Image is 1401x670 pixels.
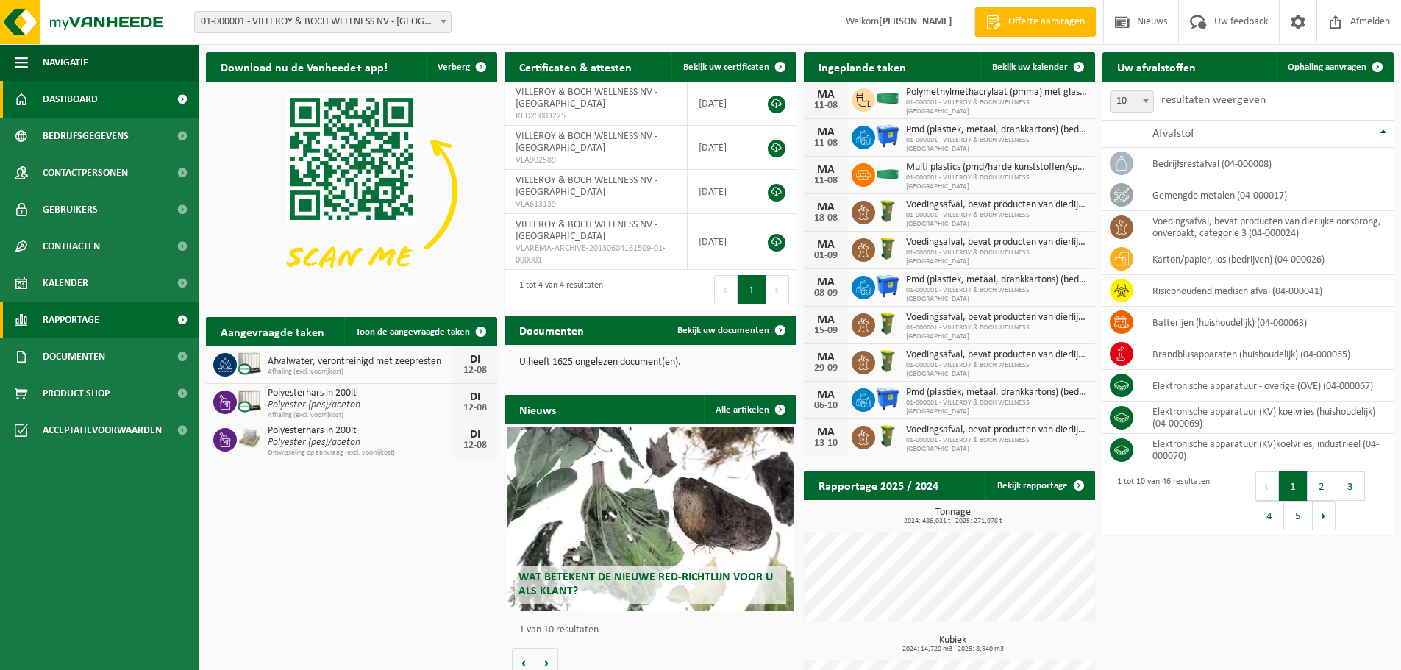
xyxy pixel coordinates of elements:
span: 01-000001 - VILLEROY & BOCH WELLNESS NV - ROESELARE [194,11,452,33]
img: WB-0060-HPE-GN-50 [875,349,900,374]
img: WB-0060-HPE-GN-50 [875,311,900,336]
span: 01-000001 - VILLEROY & BOCH WELLNESS [GEOGRAPHIC_DATA] [906,324,1088,341]
span: 10 [1110,90,1154,113]
a: Alle artikelen [704,395,795,424]
span: 10 [1111,91,1153,112]
td: voedingsafval, bevat producten van dierlijke oorsprong, onverpakt, categorie 3 (04-000024) [1141,211,1394,243]
div: DI [460,429,490,441]
span: VLAREMA-ARCHIVE-20130604161509-01-000001 [516,243,676,266]
td: batterijen (huishoudelijk) (04-000063) [1141,307,1394,338]
a: Ophaling aanvragen [1276,52,1392,82]
img: WB-1100-HPE-BE-01 [875,124,900,149]
span: Afvalstof [1152,128,1194,140]
td: bedrijfsrestafval (04-000008) [1141,148,1394,179]
span: Bekijk uw documenten [677,326,769,335]
td: brandblusapparaten (huishoudelijk) (04-000065) [1141,338,1394,370]
div: 12-08 [460,366,490,376]
a: Bekijk uw kalender [980,52,1094,82]
span: Gebruikers [43,191,98,228]
div: 11-08 [811,101,841,111]
span: Polyesterhars in 200lt [268,388,453,399]
div: 06-10 [811,401,841,411]
span: 01-000001 - VILLEROY & BOCH WELLNESS [GEOGRAPHIC_DATA] [906,361,1088,379]
img: WB-0060-HPE-GN-50 [875,424,900,449]
span: Contactpersonen [43,154,128,191]
img: PB-IC-CU [237,351,262,376]
span: VILLEROY & BOCH WELLNESS NV - [GEOGRAPHIC_DATA] [516,131,657,154]
h2: Nieuws [505,395,571,424]
img: WB-1100-HPE-BE-01 [875,274,900,299]
img: HK-XC-30-GN-00 [875,167,900,180]
a: Bekijk rapportage [985,471,1094,500]
div: MA [811,277,841,288]
h2: Rapportage 2025 / 2024 [804,471,953,499]
div: 29-09 [811,363,841,374]
span: Pmd (plastiek, metaal, drankkartons) (bedrijven) [906,274,1088,286]
div: 18-08 [811,213,841,224]
span: 2024: 14,720 m3 - 2025: 8,540 m3 [811,646,1095,653]
button: Previous [1255,471,1279,501]
button: 3 [1336,471,1365,501]
span: Afvalwater, verontreinigd met zeepresten [268,356,453,368]
div: MA [811,389,841,401]
p: U heeft 1625 ongelezen document(en). [519,357,781,368]
img: WB-0060-HPE-GN-50 [875,236,900,261]
button: Verberg [426,52,496,82]
p: 1 van 10 resultaten [519,625,788,635]
span: VILLEROY & BOCH WELLNESS NV - [GEOGRAPHIC_DATA] [516,87,657,110]
button: 1 [738,275,766,304]
span: 01-000001 - VILLEROY & BOCH WELLNESS [GEOGRAPHIC_DATA] [906,399,1088,416]
span: 01-000001 - VILLEROY & BOCH WELLNESS [GEOGRAPHIC_DATA] [906,211,1088,229]
span: Multi plastics (pmd/harde kunststoffen/spanbanden/eps/folie naturel/folie gemeng... [906,162,1088,174]
div: MA [811,352,841,363]
strong: [PERSON_NAME] [879,16,952,27]
div: MA [811,89,841,101]
h2: Aangevraagde taken [206,317,339,346]
td: gemengde metalen (04-000017) [1141,179,1394,211]
img: Download de VHEPlus App [206,82,497,300]
i: Polyester (pes)/aceton [268,437,360,448]
div: DI [460,354,490,366]
td: [DATE] [688,82,752,126]
span: Contracten [43,228,100,265]
span: Omwisseling op aanvraag (excl. voorrijkost) [268,449,453,457]
span: VILLEROY & BOCH WELLNESS NV - [GEOGRAPHIC_DATA] [516,175,657,198]
span: Afhaling (excl. voorrijkost) [268,411,453,420]
span: Polymethylmethacrylaat (pmma) met glasvezel [906,87,1088,99]
a: Wat betekent de nieuwe RED-richtlijn voor u als klant? [507,427,793,611]
h3: Kubiek [811,635,1095,653]
span: Rapportage [43,302,99,338]
img: HK-XC-40-GN-00 [875,92,900,105]
td: elektronische apparatuur - overige (OVE) (04-000067) [1141,370,1394,402]
span: RED25003225 [516,110,676,122]
div: 1 tot 4 van 4 resultaten [512,274,603,306]
span: 01-000001 - VILLEROY & BOCH WELLNESS [GEOGRAPHIC_DATA] [906,136,1088,154]
div: 11-08 [811,138,841,149]
span: Offerte aanvragen [1005,15,1088,29]
span: Acceptatievoorwaarden [43,412,162,449]
div: 13-10 [811,438,841,449]
span: Documenten [43,338,105,375]
div: MA [811,314,841,326]
a: Toon de aangevraagde taken [344,317,496,346]
img: WB-0060-HPE-GN-50 [875,199,900,224]
td: [DATE] [688,170,752,214]
span: VLA613139 [516,199,676,210]
button: 2 [1308,471,1336,501]
span: Kalender [43,265,88,302]
span: 01-000001 - VILLEROY & BOCH WELLNESS NV - ROESELARE [195,12,451,32]
div: 12-08 [460,403,490,413]
div: 12-08 [460,441,490,451]
span: Voedingsafval, bevat producten van dierlijke oorsprong, onverpakt, categorie 3 [906,237,1088,249]
h2: Ingeplande taken [804,52,921,81]
a: Bekijk uw certificaten [671,52,795,82]
h2: Download nu de Vanheede+ app! [206,52,402,81]
div: 11-08 [811,176,841,186]
a: Offerte aanvragen [974,7,1096,37]
span: 01-000001 - VILLEROY & BOCH WELLNESS [GEOGRAPHIC_DATA] [906,436,1088,454]
span: Navigatie [43,44,88,81]
h2: Certificaten & attesten [505,52,646,81]
span: Ophaling aanvragen [1288,63,1366,72]
i: Polyester (pes)/aceton [268,399,360,410]
span: Pmd (plastiek, metaal, drankkartons) (bedrijven) [906,124,1088,136]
